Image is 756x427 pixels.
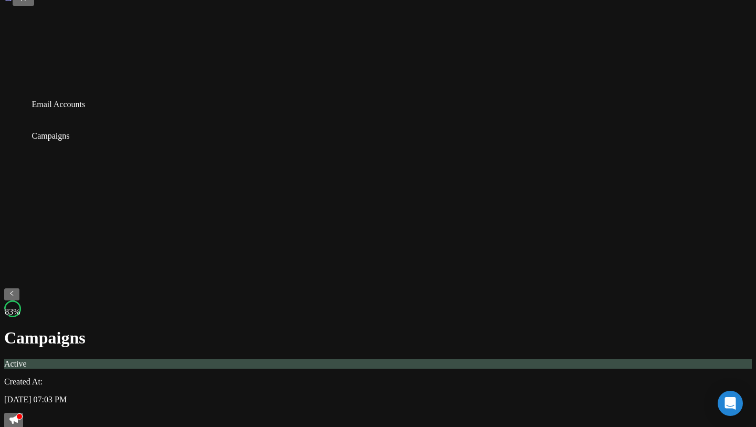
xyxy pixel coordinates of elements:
p: [DATE] 07:03 PM [4,395,752,404]
h1: Campaigns [4,328,752,348]
p: Created At: [4,377,752,387]
div: Active [4,359,752,369]
p: 83 % [5,307,20,317]
div: Open Intercom Messenger [718,391,743,416]
div: Email Accounts [32,100,86,109]
div: Campaigns [32,131,70,141]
